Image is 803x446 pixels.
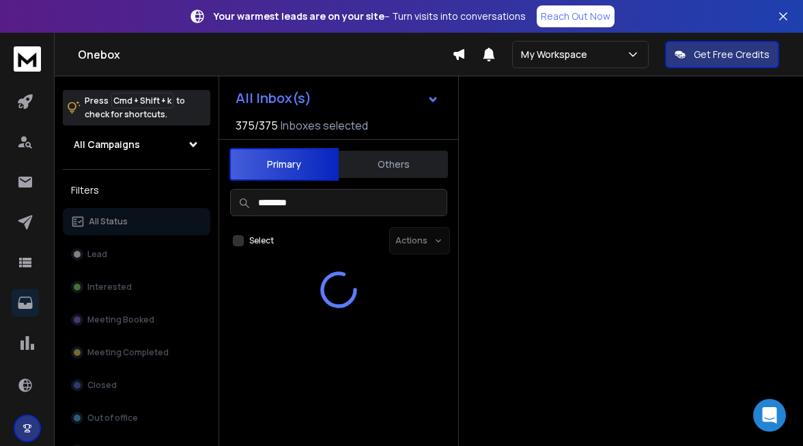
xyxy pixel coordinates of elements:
[225,85,450,112] button: All Inbox(s)
[214,10,384,23] strong: Your warmest leads are on your site
[665,41,779,68] button: Get Free Credits
[236,117,278,134] span: 375 / 375
[78,46,452,63] h1: Onebox
[537,5,615,27] a: Reach Out Now
[214,10,526,23] p: – Turn visits into conversations
[63,181,210,200] h3: Filters
[281,117,368,134] h3: Inboxes selected
[74,138,140,151] h1: All Campaigns
[249,235,274,246] label: Select
[85,94,185,121] p: Press to check for shortcuts.
[694,48,770,61] p: Get Free Credits
[753,399,786,432] div: Open Intercom Messenger
[541,10,610,23] p: Reach Out Now
[339,149,448,179] button: Others
[14,46,41,72] img: logo
[521,48,593,61] p: My Workspace
[111,93,173,108] span: Cmd + Shift + k
[63,131,210,158] button: All Campaigns
[229,148,339,181] button: Primary
[236,91,311,105] h1: All Inbox(s)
